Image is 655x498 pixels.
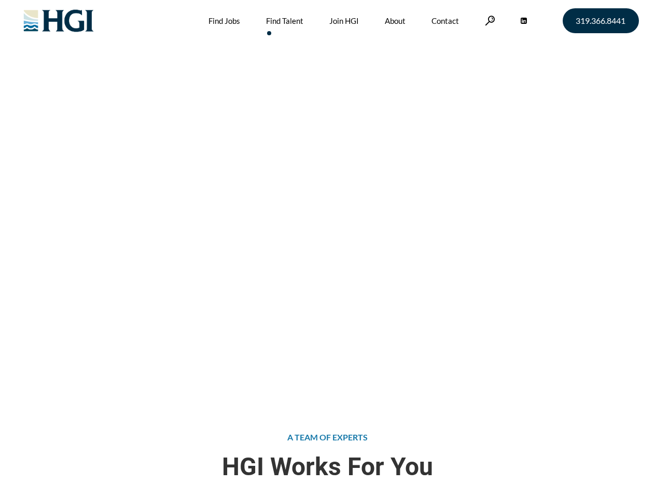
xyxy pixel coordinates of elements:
[123,142,188,151] span: »
[287,432,368,442] span: A TEAM OF EXPERTS
[563,8,639,33] a: 319.366.8441
[576,17,625,25] span: 319.366.8441
[485,16,495,25] a: Search
[148,142,188,151] span: Find Talent
[17,452,639,481] span: HGI Works For You
[123,83,306,135] span: Attract the Right Talent
[123,142,145,151] a: Home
